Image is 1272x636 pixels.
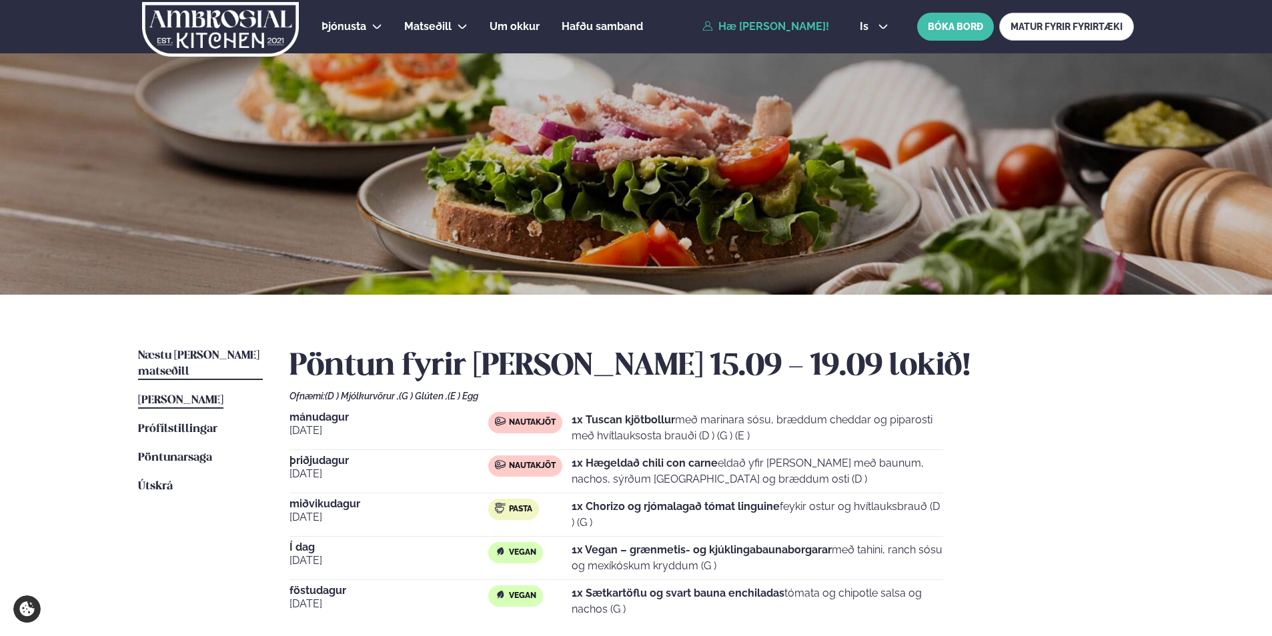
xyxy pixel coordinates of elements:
span: Næstu [PERSON_NAME] matseðill [138,350,259,377]
img: beef.svg [495,459,506,470]
a: [PERSON_NAME] [138,393,223,409]
span: (G ) Glúten , [399,391,448,401]
strong: 1x Tuscan kjötbollur [572,413,675,426]
a: Matseðill [404,19,452,35]
strong: 1x Vegan – grænmetis- og kjúklingabaunaborgarar [572,543,832,556]
span: Í dag [289,542,488,553]
a: Um okkur [490,19,540,35]
button: BÓKA BORÐ [917,13,994,41]
a: Hafðu samband [562,19,643,35]
p: tómata og chipotle salsa og nachos (G ) [572,585,943,617]
button: is [849,21,899,32]
span: Um okkur [490,20,540,33]
span: (D ) Mjólkurvörur , [325,391,399,401]
p: með tahini, ranch sósu og mexíkóskum kryddum (G ) [572,542,943,574]
img: pasta.svg [495,503,506,513]
strong: 1x Chorizo og rjómalagað tómat linguine [572,500,780,513]
span: Prófílstillingar [138,423,217,435]
a: Þjónusta [322,19,366,35]
div: Ofnæmi: [289,391,1134,401]
a: Prófílstillingar [138,421,217,437]
span: Nautakjöt [509,417,556,428]
img: beef.svg [495,416,506,427]
span: [PERSON_NAME] [138,395,223,406]
span: Útskrá [138,481,173,492]
span: Þjónusta [322,20,366,33]
span: [DATE] [289,509,488,525]
a: Pöntunarsaga [138,450,212,466]
h2: Pöntun fyrir [PERSON_NAME] 15.09 - 19.09 lokið! [289,348,1134,385]
a: Útskrá [138,479,173,495]
a: Næstu [PERSON_NAME] matseðill [138,348,263,380]
span: miðvikudagur [289,499,488,509]
img: logo [141,2,300,57]
span: mánudagur [289,412,488,423]
a: Cookie settings [13,595,41,623]
p: eldað yfir [PERSON_NAME] með baunum, nachos, sýrðum [GEOGRAPHIC_DATA] og bræddum osti (D ) [572,455,943,487]
strong: 1x Sætkartöflu og svart bauna enchiladas [572,587,784,599]
span: Matseðill [404,20,452,33]
a: MATUR FYRIR FYRIRTÆKI [999,13,1134,41]
p: feykir ostur og hvítlauksbrauð (D ) (G ) [572,499,943,531]
span: föstudagur [289,585,488,596]
span: is [860,21,872,32]
span: Vegan [509,591,536,601]
span: (E ) Egg [448,391,478,401]
span: Hafðu samband [562,20,643,33]
span: Vegan [509,547,536,558]
span: Pöntunarsaga [138,452,212,463]
img: Vegan.svg [495,589,506,600]
img: Vegan.svg [495,546,506,557]
strong: 1x Hægeldað chili con carne [572,457,718,469]
span: Nautakjöt [509,461,556,471]
span: [DATE] [289,553,488,569]
span: Pasta [509,504,532,515]
span: [DATE] [289,596,488,612]
span: [DATE] [289,466,488,482]
a: Hæ [PERSON_NAME]! [702,21,829,33]
p: með marinara sósu, bræddum cheddar og piparosti með hvítlauksosta brauði (D ) (G ) (E ) [572,412,943,444]
span: þriðjudagur [289,455,488,466]
span: [DATE] [289,423,488,439]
